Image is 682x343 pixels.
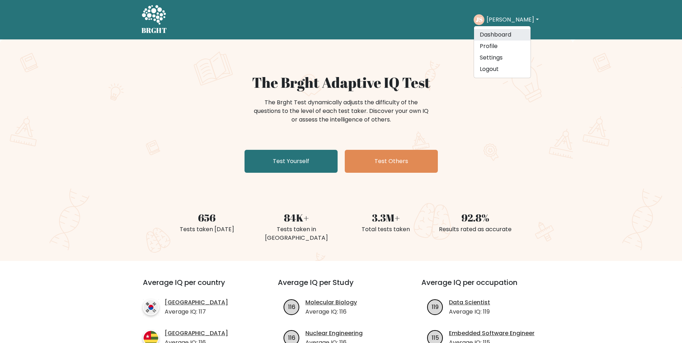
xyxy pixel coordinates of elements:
[141,3,167,37] a: BRGHT
[345,225,426,234] div: Total tests taken
[166,210,247,225] div: 656
[476,15,483,24] text: JS
[143,278,252,295] h3: Average IQ per country
[474,29,531,41] a: Dashboard
[141,26,167,35] h5: BRGHT
[484,15,541,24] button: [PERSON_NAME]
[432,302,439,311] text: 119
[421,278,548,295] h3: Average IQ per occupation
[435,225,516,234] div: Results rated as accurate
[305,308,357,316] p: Average IQ: 116
[449,298,490,307] a: Data Scientist
[165,329,228,338] a: [GEOGRAPHIC_DATA]
[143,299,159,315] img: country
[288,333,295,342] text: 116
[166,225,247,234] div: Tests taken [DATE]
[166,74,516,91] h1: The Brght Adaptive IQ Test
[305,329,363,338] a: Nuclear Engineering
[345,210,426,225] div: 3.3M+
[252,98,431,124] div: The Brght Test dynamically adjusts the difficulty of the questions to the level of each test take...
[256,210,337,225] div: 84K+
[245,150,338,173] a: Test Yourself
[278,278,404,295] h3: Average IQ per Study
[474,52,531,63] a: Settings
[449,329,535,338] a: Embedded Software Engineer
[288,302,295,311] text: 116
[305,298,357,307] a: Molecular Biology
[474,41,531,52] a: Profile
[256,225,337,242] div: Tests taken in [GEOGRAPHIC_DATA]
[435,210,516,225] div: 92.8%
[449,308,490,316] p: Average IQ: 119
[165,308,228,316] p: Average IQ: 117
[165,298,228,307] a: [GEOGRAPHIC_DATA]
[432,333,439,342] text: 115
[474,63,531,75] a: Logout
[345,150,438,173] a: Test Others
